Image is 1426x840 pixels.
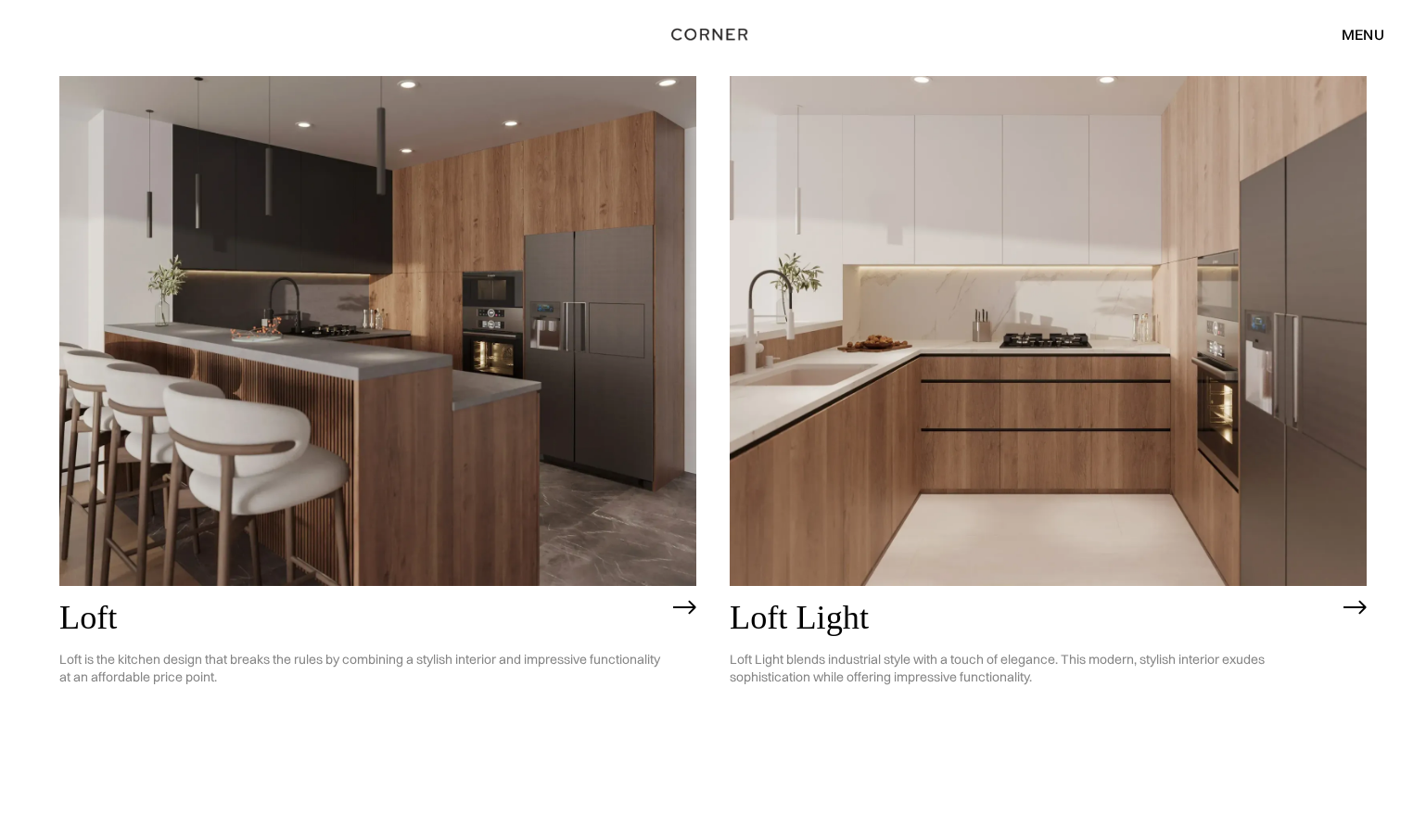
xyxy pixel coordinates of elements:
h2: Loft [59,600,664,637]
a: home [650,22,776,46]
p: Loft Light blends industrial style with a touch of elegance. This modern, stylish interior exudes... [730,637,1334,700]
div: menu [1342,27,1384,42]
a: LoftLoft is the kitchen design that breaks the rules by combining a stylish interior and impressi... [59,76,696,815]
a: Loft LightLoft Light blends industrial style with a touch of elegance. This modern, stylish inter... [730,76,1367,815]
div: menu [1323,19,1384,50]
h2: Loft Light [730,600,1334,637]
p: Loft is the kitchen design that breaks the rules by combining a stylish interior and impressive f... [59,637,664,700]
